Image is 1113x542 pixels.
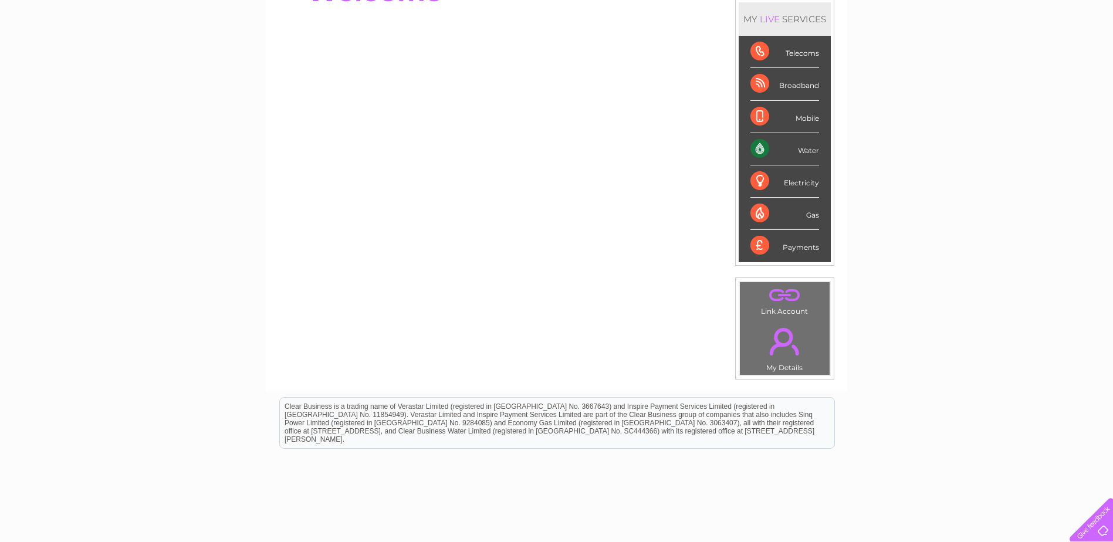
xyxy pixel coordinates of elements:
div: MY SERVICES [739,2,831,36]
div: Payments [750,230,819,262]
a: Energy [936,50,962,59]
div: Electricity [750,165,819,198]
div: Water [750,133,819,165]
div: Clear Business is a trading name of Verastar Limited (registered in [GEOGRAPHIC_DATA] No. 3667643... [280,6,834,57]
div: LIVE [757,13,782,25]
a: Blog [1011,50,1028,59]
a: Telecoms [969,50,1004,59]
div: Gas [750,198,819,230]
a: . [743,285,827,306]
a: Water [906,50,929,59]
div: Broadband [750,68,819,100]
td: My Details [739,318,830,375]
div: Mobile [750,101,819,133]
a: Log out [1074,50,1102,59]
a: Contact [1035,50,1064,59]
td: Link Account [739,282,830,319]
a: 0333 014 3131 [892,6,973,21]
a: . [743,321,827,362]
img: logo.png [39,31,99,66]
div: Telecoms [750,36,819,68]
